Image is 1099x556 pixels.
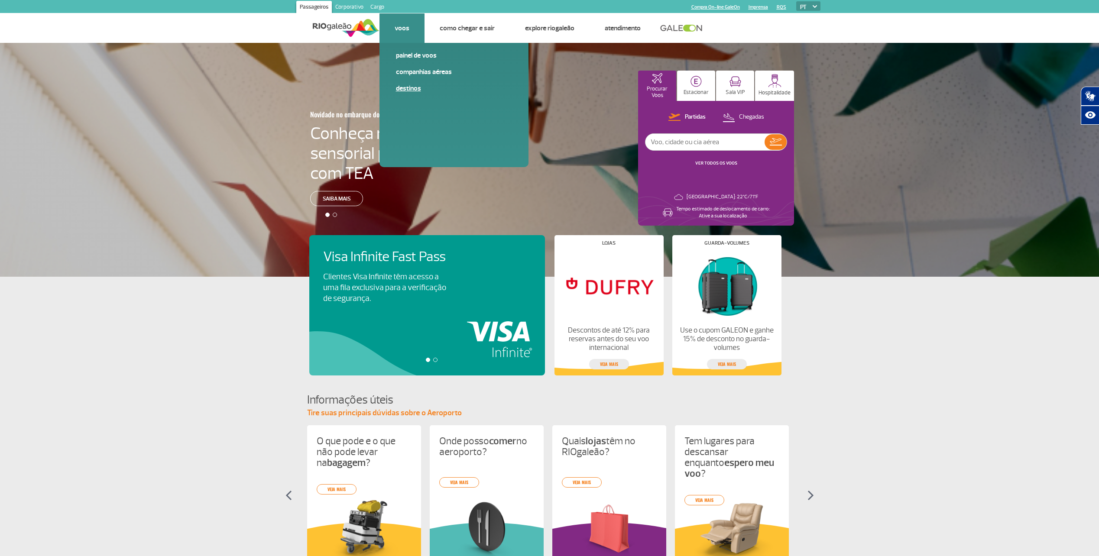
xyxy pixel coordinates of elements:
[679,326,774,352] p: Use o cupom GALEON e ganhe 15% de desconto no guarda-volumes
[652,73,662,84] img: airplaneHomeActive.svg
[638,71,676,101] button: Procurar Voos
[666,112,708,123] button: Partidas
[685,113,706,121] p: Partidas
[684,436,779,479] p: Tem lugares para descansar enquanto ?
[310,123,497,183] h4: Conheça nossa sala sensorial para passageiros com TEA
[327,456,366,469] strong: bagagem
[310,105,455,123] h3: Novidade no embarque doméstico
[684,89,709,96] p: Estacionar
[676,206,770,220] p: Tempo estimado de deslocamento de carro: Ative a sua localização
[720,112,767,123] button: Chegadas
[561,252,656,319] img: Lojas
[693,160,740,167] button: VER TODOS OS VOOS
[489,435,516,447] strong: comer
[602,241,616,246] h4: Lojas
[440,24,495,32] a: Como chegar e sair
[285,490,292,501] img: seta-esquerda
[642,86,672,99] p: Procurar Voos
[323,272,446,304] p: Clientes Visa Infinite têm acesso a uma fila exclusiva para a verificação de segurança.
[691,4,740,10] a: Compra On-line GaleOn
[755,71,794,101] button: Hospitalidade
[605,24,641,32] a: Atendimento
[589,359,629,369] a: veja mais
[307,392,792,408] h4: Informações úteis
[562,477,602,488] a: veja mais
[561,326,656,352] p: Descontos de até 12% para reservas antes do seu voo internacional
[296,1,332,15] a: Passageiros
[729,76,741,87] img: vipRoom.svg
[332,1,367,15] a: Corporativo
[684,456,774,480] strong: espero meu voo
[317,484,357,495] a: veja mais
[807,490,814,501] img: seta-direita
[439,477,479,488] a: veja mais
[396,51,512,60] a: Painel de voos
[687,194,758,200] p: [GEOGRAPHIC_DATA]: 22°C/71°F
[777,4,786,10] a: RQS
[562,436,657,457] p: Quais têm no RIOgaleão?
[586,435,606,447] strong: lojas
[1081,87,1099,125] div: Plugin de acessibilidade da Hand Talk.
[679,252,774,319] img: Guarda-volumes
[695,160,737,166] a: VER TODOS OS VOOS
[310,191,363,206] a: Saiba mais
[323,249,461,265] h4: Visa Infinite Fast Pass
[704,241,749,246] h4: Guarda-volumes
[684,495,724,505] a: veja mais
[323,249,531,304] a: Visa Infinite Fast PassClientes Visa Infinite têm acesso a uma fila exclusiva para a verificação ...
[395,24,409,32] a: Voos
[525,24,574,32] a: Explore RIOgaleão
[396,84,512,93] a: Destinos
[439,436,534,457] p: Onde posso no aeroporto?
[768,74,781,87] img: hospitality.svg
[726,89,745,96] p: Sala VIP
[739,113,764,121] p: Chegadas
[707,359,747,369] a: veja mais
[307,408,792,418] p: Tire suas principais dúvidas sobre o Aeroporto
[691,76,702,87] img: carParkingHome.svg
[396,67,512,77] a: Companhias Aéreas
[716,71,754,101] button: Sala VIP
[1081,87,1099,106] button: Abrir tradutor de língua de sinais.
[759,90,791,96] p: Hospitalidade
[367,1,388,15] a: Cargo
[317,436,412,468] p: O que pode e o que não pode levar na ?
[645,134,765,150] input: Voo, cidade ou cia aérea
[677,71,715,101] button: Estacionar
[749,4,768,10] a: Imprensa
[1081,106,1099,125] button: Abrir recursos assistivos.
